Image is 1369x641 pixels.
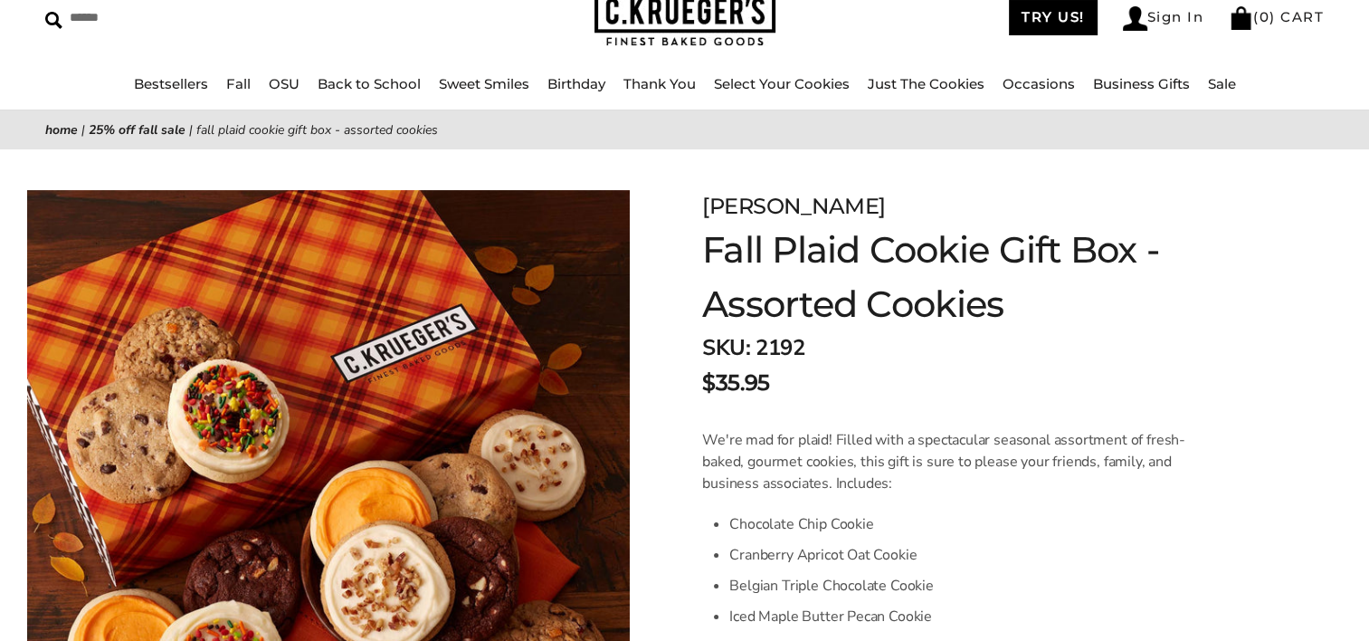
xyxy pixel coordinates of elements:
span: $35.95 [702,367,769,399]
li: Cranberry Apricot Oat Cookie [729,540,1197,570]
img: Bag [1229,6,1253,30]
a: Home [45,121,78,139]
strong: SKU: [702,333,750,362]
a: Sign In [1123,6,1204,31]
a: Birthday [547,75,605,92]
a: (0) CART [1229,8,1324,25]
span: | [81,121,85,139]
a: Occasions [1003,75,1075,92]
input: Search [45,4,348,32]
a: Sale [1208,75,1236,92]
iframe: Sign Up via Text for Offers [14,572,187,627]
div: [PERSON_NAME] [702,190,1279,223]
span: 0 [1260,8,1270,25]
li: Iced Maple Butter Pecan Cookie [729,601,1197,632]
a: Business Gifts [1093,75,1190,92]
span: 2192 [756,333,804,362]
img: Account [1123,6,1147,31]
a: Select Your Cookies [714,75,850,92]
span: Fall Plaid Cookie Gift Box - Assorted Cookies [196,121,438,139]
a: Thank You [623,75,696,92]
span: | [189,121,193,139]
a: Fall [226,75,251,92]
a: Back to School [318,75,421,92]
img: Search [45,12,62,29]
a: Bestsellers [134,75,208,92]
li: Belgian Triple Chocolate Cookie [729,570,1197,601]
li: Chocolate Chip Cookie [729,509,1197,540]
a: Just The Cookies [868,75,984,92]
nav: breadcrumbs [45,120,1324,140]
h1: Fall Plaid Cookie Gift Box - Assorted Cookies [702,223,1279,331]
a: OSU [269,75,299,92]
a: Sweet Smiles [439,75,529,92]
p: We're mad for plaid! Filled with a spectacular seasonal assortment of fresh-baked, gourmet cookie... [702,429,1197,494]
a: 25% OFF Fall Sale [89,121,185,139]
